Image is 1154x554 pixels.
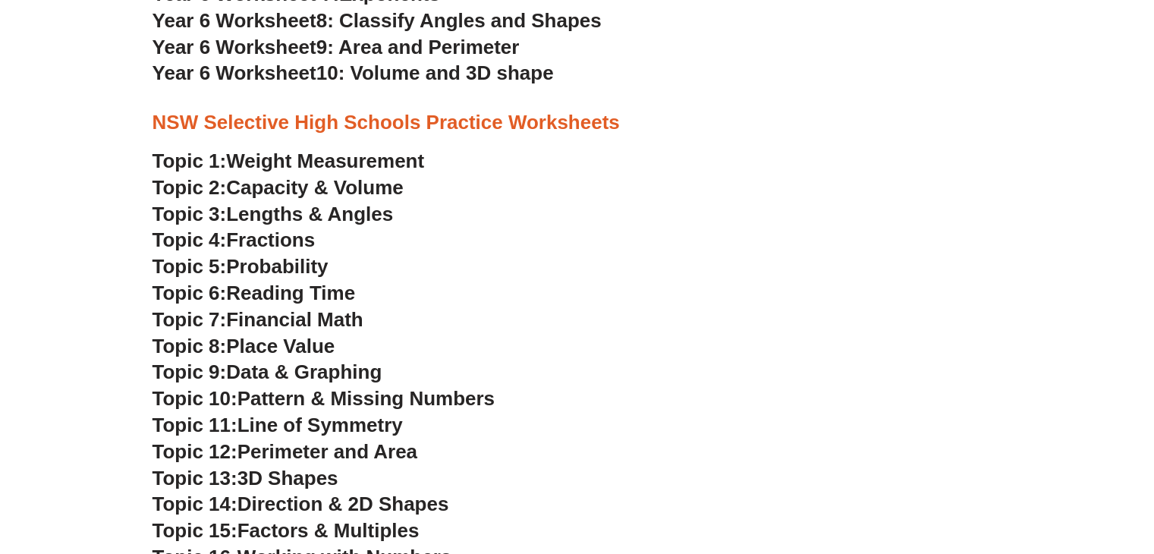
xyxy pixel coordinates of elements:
span: 9: Area and Perimeter [316,36,520,58]
a: Topic 1:Weight Measurement [153,150,425,172]
span: Topic 10: [153,387,237,410]
a: Year 6 Worksheet8: Classify Angles and Shapes [153,9,602,32]
h3: NSW Selective High Schools Practice Worksheets [153,110,1002,136]
a: Topic 15:Factors & Multiples [153,519,420,542]
span: Topic 13: [153,467,237,489]
a: Year 6 Worksheet9: Area and Perimeter [153,36,520,58]
a: Topic 9:Data & Graphing [153,360,382,383]
span: Topic 2: [153,176,227,199]
span: Place Value [226,335,335,357]
span: Fractions [226,228,315,251]
span: 3D Shapes [237,467,338,489]
span: Topic 6: [153,282,227,304]
span: 10: Volume and 3D shape [316,61,554,84]
span: Topic 11: [153,414,237,436]
span: Topic 1: [153,150,227,172]
a: Topic 12:Perimeter and Area [153,440,417,463]
span: Weight Measurement [226,150,424,172]
span: Year 6 Worksheet [153,9,316,32]
a: Topic 14:Direction & 2D Shapes [153,493,449,515]
span: Financial Math [226,308,363,331]
span: Line of Symmetry [237,414,403,436]
span: Pattern & Missing Numbers [237,387,495,410]
a: Year 6 Worksheet10: Volume and 3D shape [153,61,554,84]
span: Topic 4: [153,228,227,251]
span: Topic 5: [153,255,227,278]
span: Topic 14: [153,493,237,515]
span: Perimeter and Area [237,440,417,463]
a: Topic 6:Reading Time [153,282,356,304]
a: Topic 13:3D Shapes [153,467,338,489]
a: Topic 2:Capacity & Volume [153,176,404,199]
span: Probability [226,255,328,278]
span: Capacity & Volume [226,176,403,199]
span: Year 6 Worksheet [153,36,316,58]
a: Topic 7:Financial Math [153,308,363,331]
a: Topic 5:Probability [153,255,329,278]
a: Topic 10:Pattern & Missing Numbers [153,387,495,410]
span: Factors & Multiples [237,519,420,542]
span: Topic 7: [153,308,227,331]
span: Reading Time [226,282,355,304]
iframe: Chat Widget [901,383,1154,554]
a: Topic 11:Line of Symmetry [153,414,403,436]
a: Topic 4:Fractions [153,228,316,251]
span: 8: Classify Angles and Shapes [316,9,602,32]
span: Topic 9: [153,360,227,383]
span: Direction & 2D Shapes [237,493,449,515]
span: Topic 8: [153,335,227,357]
a: Topic 3:Lengths & Angles [153,203,394,225]
span: Data & Graphing [226,360,382,383]
span: Topic 15: [153,519,237,542]
span: Topic 3: [153,203,227,225]
a: Topic 8:Place Value [153,335,335,357]
span: Topic 12: [153,440,237,463]
span: Year 6 Worksheet [153,61,316,84]
span: Lengths & Angles [226,203,393,225]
